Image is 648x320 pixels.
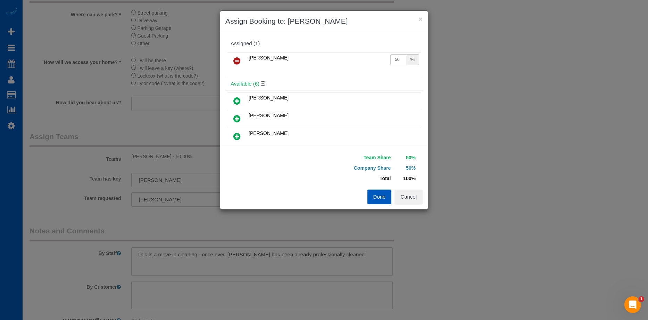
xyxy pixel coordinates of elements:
[392,173,417,184] td: 100%
[392,152,417,163] td: 50%
[225,16,423,26] h3: Assign Booking to: [PERSON_NAME]
[418,15,423,23] button: ×
[394,190,423,204] button: Cancel
[624,296,641,313] iframe: Intercom live chat
[249,130,289,136] span: [PERSON_NAME]
[392,163,417,173] td: 50%
[329,163,392,173] td: Company Share
[329,173,392,184] td: Total
[329,152,392,163] td: Team Share
[249,95,289,101] span: [PERSON_NAME]
[249,55,289,61] span: [PERSON_NAME]
[231,81,417,87] h4: Available (6)
[639,296,644,302] span: 1
[231,41,417,47] div: Assigned (1)
[367,190,392,204] button: Done
[249,113,289,118] span: [PERSON_NAME]
[406,54,419,65] div: %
